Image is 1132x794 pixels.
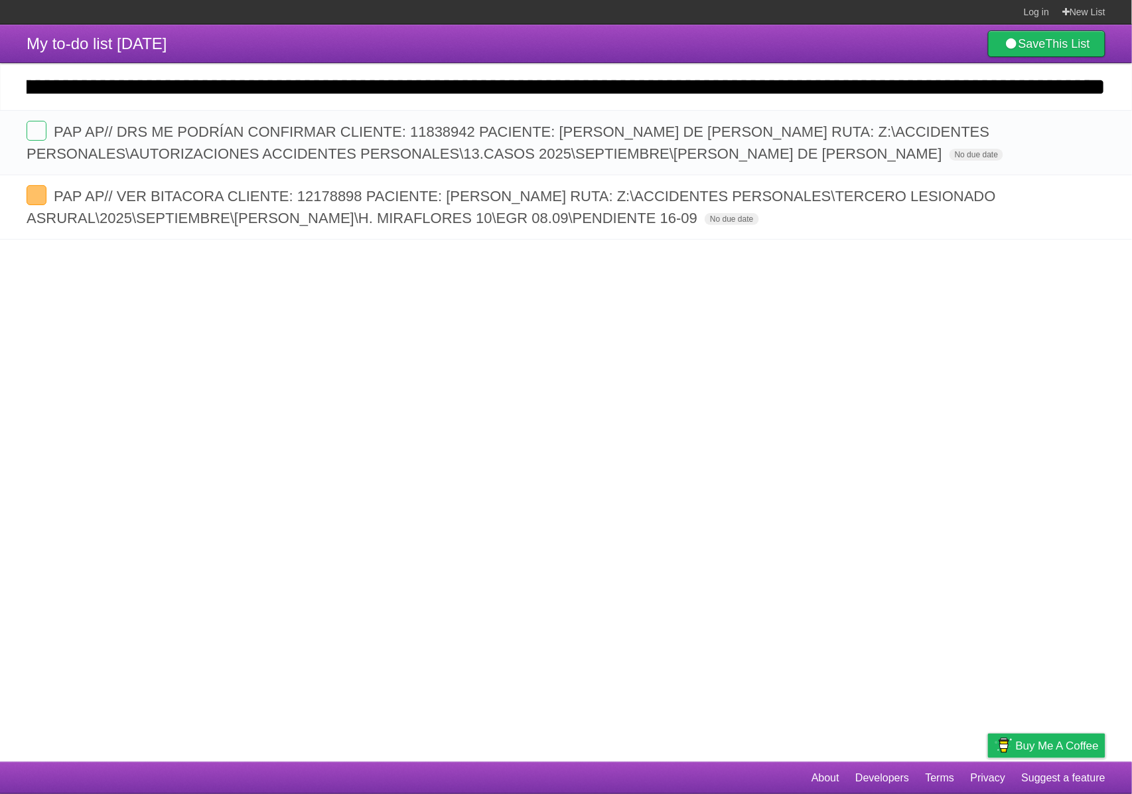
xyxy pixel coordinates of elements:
img: Buy me a coffee [995,734,1013,757]
a: Developers [855,765,909,791]
label: Done [27,185,46,205]
span: No due date [705,213,758,225]
a: Buy me a coffee [988,734,1105,758]
a: SaveThis List [988,31,1105,57]
span: Buy me a coffee [1016,734,1099,757]
a: Suggest a feature [1022,765,1105,791]
a: Terms [926,765,955,791]
span: My to-do list [DATE] [27,35,167,52]
b: This List [1046,37,1090,50]
a: Privacy [971,765,1005,791]
span: PAP AP// DRS ME PODRÍAN CONFIRMAR CLIENTE: 11838942 PACIENTE: [PERSON_NAME] DE [PERSON_NAME] RUTA... [27,123,990,162]
span: PAP AP// VER BITACORA CLIENTE: 12178898 PACIENTE: [PERSON_NAME] RUTA: Z:\ACCIDENTES PERSONALES\TE... [27,188,996,226]
span: No due date [950,149,1003,161]
label: Done [27,121,46,141]
a: About [812,765,839,791]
